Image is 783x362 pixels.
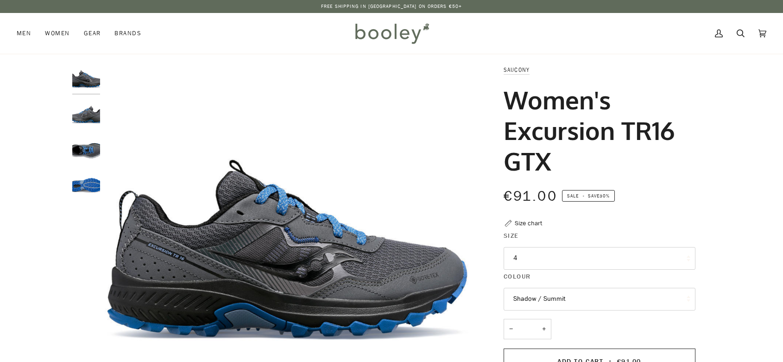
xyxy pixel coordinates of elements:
[567,192,579,199] span: Sale
[38,13,76,54] a: Women
[72,136,100,164] img: Saucony Women's Excursion TR16 GTX Shadow / Summit - Booley Galway
[504,187,557,206] span: €91.00
[72,101,100,128] img: Saucony Women's Excursion TR16 GTX Shadow / Summit - Booley Galway
[580,192,587,199] em: •
[515,218,542,228] div: Size chart
[504,272,531,281] span: Colour
[562,190,615,202] span: Save
[114,29,141,38] span: Brands
[17,13,38,54] a: Men
[504,66,530,74] a: Saucony
[600,192,610,199] span: 30%
[84,29,101,38] span: Gear
[504,319,551,340] input: Quantity
[107,13,148,54] a: Brands
[17,29,31,38] span: Men
[504,288,695,311] button: Shadow / Summit
[351,20,432,47] img: Booley
[321,3,462,10] p: Free Shipping in [GEOGRAPHIC_DATA] on Orders €50+
[537,319,551,340] button: +
[504,231,519,241] span: Size
[504,247,695,270] button: 4
[504,319,518,340] button: −
[504,84,688,176] h1: Women's Excursion TR16 GTX
[77,13,108,54] a: Gear
[45,29,69,38] span: Women
[72,171,100,199] img: Saucony Women's Excursion TR16 GTX Shadow / Summit - Booley Galway
[72,65,100,93] img: Saucony Women's Excursion TR16 GTX Shadow / Summit - Booley Galway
